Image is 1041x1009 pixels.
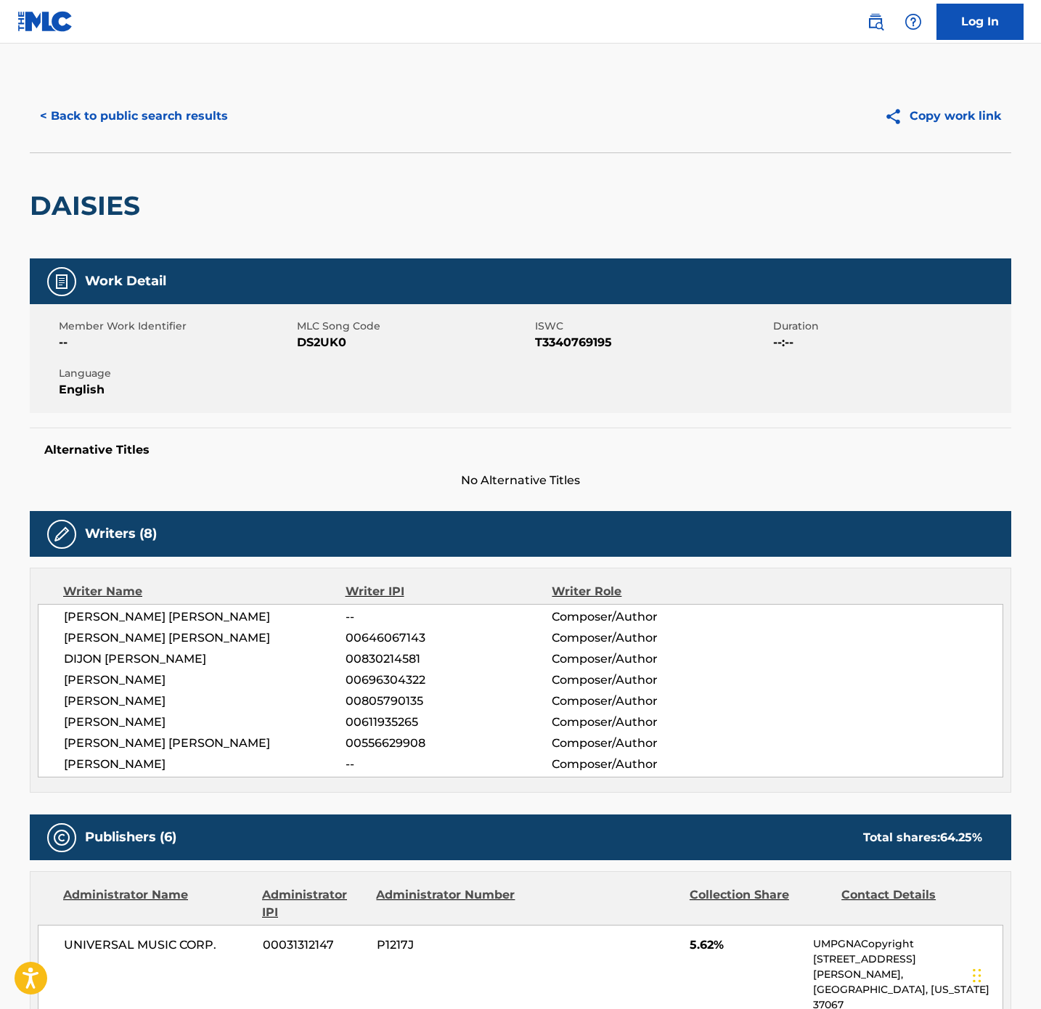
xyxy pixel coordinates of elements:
[346,693,552,710] span: 00805790135
[874,98,1011,134] button: Copy work link
[940,830,982,844] span: 64.25 %
[905,13,922,30] img: help
[64,671,346,689] span: [PERSON_NAME]
[346,583,552,600] div: Writer IPI
[867,13,884,30] img: search
[861,7,890,36] a: Public Search
[552,608,740,626] span: Composer/Author
[346,629,552,647] span: 00646067143
[64,650,346,668] span: DIJON [PERSON_NAME]
[863,829,982,846] div: Total shares:
[263,936,366,954] span: 00031312147
[346,756,552,773] span: --
[346,650,552,668] span: 00830214581
[968,939,1041,1009] iframe: Chat Widget
[85,273,166,290] h5: Work Detail
[63,886,251,921] div: Administrator Name
[535,334,769,351] span: T3340769195
[53,829,70,846] img: Publishers
[552,714,740,731] span: Composer/Author
[813,936,1003,952] p: UMPGNACopyright
[59,319,293,334] span: Member Work Identifier
[64,756,346,773] span: [PERSON_NAME]
[53,273,70,290] img: Work Detail
[377,936,518,954] span: P1217J
[262,886,365,921] div: Administrator IPI
[376,886,517,921] div: Administrator Number
[64,735,346,752] span: [PERSON_NAME] [PERSON_NAME]
[59,334,293,351] span: --
[884,107,910,126] img: Copy work link
[841,886,982,921] div: Contact Details
[30,472,1011,489] span: No Alternative Titles
[346,714,552,731] span: 00611935265
[973,954,981,997] div: Drag
[690,936,802,954] span: 5.62%
[552,693,740,710] span: Composer/Author
[297,334,531,351] span: DS2UK0
[813,952,1003,982] p: [STREET_ADDRESS][PERSON_NAME],
[64,629,346,647] span: [PERSON_NAME] [PERSON_NAME]
[64,936,252,954] span: UNIVERSAL MUSIC CORP.
[59,381,293,399] span: English
[552,756,740,773] span: Composer/Author
[64,608,346,626] span: [PERSON_NAME] [PERSON_NAME]
[59,366,293,381] span: Language
[53,526,70,543] img: Writers
[552,629,740,647] span: Composer/Author
[552,671,740,689] span: Composer/Author
[936,4,1024,40] a: Log In
[899,7,928,36] div: Help
[64,693,346,710] span: [PERSON_NAME]
[30,98,238,134] button: < Back to public search results
[64,714,346,731] span: [PERSON_NAME]
[17,11,73,32] img: MLC Logo
[773,319,1008,334] span: Duration
[85,829,176,846] h5: Publishers (6)
[690,886,830,921] div: Collection Share
[30,189,147,222] h2: DAISIES
[44,443,997,457] h5: Alternative Titles
[346,608,552,626] span: --
[552,650,740,668] span: Composer/Author
[297,319,531,334] span: MLC Song Code
[773,334,1008,351] span: --:--
[346,735,552,752] span: 00556629908
[85,526,157,542] h5: Writers (8)
[552,735,740,752] span: Composer/Author
[63,583,346,600] div: Writer Name
[552,583,740,600] div: Writer Role
[346,671,552,689] span: 00696304322
[535,319,769,334] span: ISWC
